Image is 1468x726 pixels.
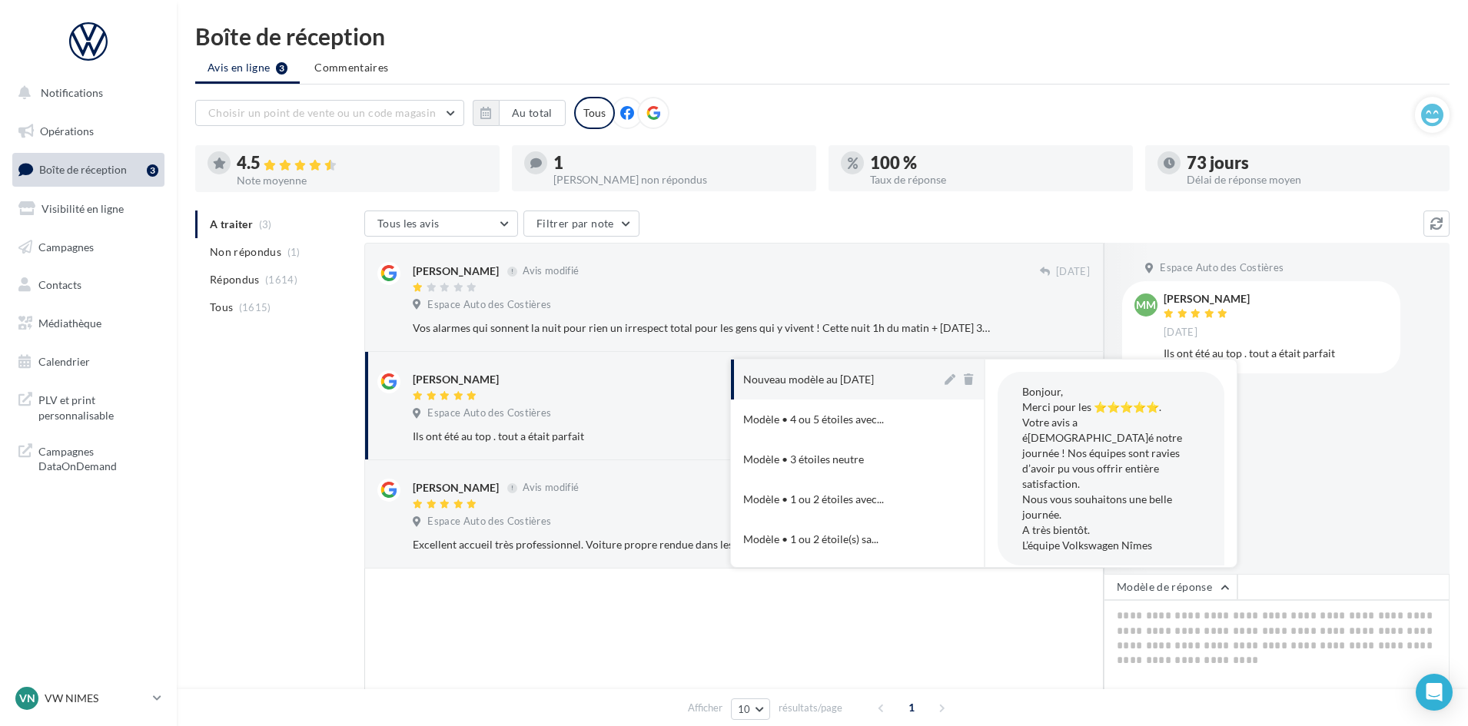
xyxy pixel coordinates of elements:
button: Modèle • 3 étoiles neutre [731,439,942,479]
button: Au total [499,100,566,126]
div: Tous [574,97,615,129]
span: Afficher [688,701,722,715]
span: résultats/page [779,701,842,715]
span: PLV et print personnalisable [38,390,158,423]
span: Tous les avis [377,217,440,230]
span: (1615) [239,301,271,313]
div: Modèle • 3 étoiles neutre [743,452,864,467]
a: Visibilité en ligne [9,193,168,225]
a: Campagnes DataOnDemand [9,435,168,480]
span: Commentaires [314,60,388,75]
div: 4.5 [237,154,487,172]
div: Taux de réponse [870,174,1121,185]
div: Vos alarmes qui sonnent la nuit pour rien un irrespect total pour les gens qui y vivent ! Cette n... [413,320,990,336]
span: Bonjour, Merci pour les ⭐⭐⭐⭐⭐. Votre avis a é[DEMOGRAPHIC_DATA]é notre journée ! Nos équipes sont... [1022,385,1182,552]
span: Non répondus [210,244,281,260]
span: Contacts [38,278,81,291]
div: [PERSON_NAME] [1164,293,1250,304]
span: Choisir un point de vente ou un code magasin [208,106,436,119]
span: Espace Auto des Costières [1160,261,1284,275]
div: Note moyenne [237,175,487,186]
span: Campagnes DataOnDemand [38,441,158,474]
span: [DATE] [1164,326,1197,340]
span: 1 [899,695,924,720]
span: Opérations [40,124,94,138]
span: Campagnes [38,240,94,253]
span: Espace Auto des Costières [427,515,551,529]
div: Boîte de réception [195,25,1450,48]
a: Opérations [9,115,168,148]
button: Modèle • 1 ou 2 étoile(s) sa... [731,519,942,559]
span: (1614) [265,273,297,286]
button: Tous les avis [364,211,518,237]
div: 1 [553,154,804,171]
a: Contacts [9,269,168,301]
div: Open Intercom Messenger [1416,674,1453,711]
span: Répondus [210,272,260,287]
span: Calendrier [38,355,90,368]
div: 3 [147,164,158,177]
span: Espace Auto des Costières [427,298,551,312]
button: Modèle • 1 ou 2 étoiles avec... [731,479,942,519]
span: Médiathèque [38,317,101,330]
div: Nouveau modèle au [DATE] [743,372,874,387]
a: Médiathèque [9,307,168,340]
p: VW NIMES [45,691,147,706]
div: Ils ont été au top . tout a était parfait [413,429,990,444]
div: 73 jours [1187,154,1437,171]
span: VN [19,691,35,706]
a: VN VW NIMES [12,684,164,713]
a: Campagnes [9,231,168,264]
span: Espace Auto des Costières [427,406,551,420]
div: [PERSON_NAME] [413,372,499,387]
span: MM [1136,297,1156,313]
span: Tous [210,300,233,315]
button: Notifications [9,77,161,109]
button: Nouveau modèle au [DATE] [731,360,942,399]
button: Modèle • 4 ou 5 étoiles avec... [731,399,942,439]
a: Calendrier [9,346,168,378]
a: Boîte de réception3 [9,153,168,186]
button: Filtrer par note [523,211,639,237]
span: 10 [738,703,751,715]
span: Avis modifié [523,482,579,494]
a: PLV et print personnalisable [9,383,168,429]
div: Excellent accueil très professionnel. Voiture propre rendue dans les délais. Bonne organisation [413,537,990,552]
span: Modèle • 4 ou 5 étoiles avec... [743,412,884,427]
div: [PERSON_NAME] [413,264,499,279]
button: Choisir un point de vente ou un code magasin [195,100,464,126]
span: Avis modifié [523,265,579,277]
span: Visibilité en ligne [42,202,124,215]
span: Boîte de réception [39,163,127,176]
span: Modèle • 1 ou 2 étoile(s) sa... [743,532,878,547]
span: [DATE] [1056,265,1090,279]
div: Ils ont été au top . tout a était parfait [1164,346,1388,361]
div: [PERSON_NAME] [413,480,499,496]
div: [PERSON_NAME] non répondus [553,174,804,185]
button: Modèle de réponse [1104,574,1237,600]
span: (1) [287,246,301,258]
button: Au total [473,100,566,126]
div: Délai de réponse moyen [1187,174,1437,185]
button: 10 [731,698,770,720]
span: Modèle • 1 ou 2 étoiles avec... [743,492,884,507]
span: Notifications [41,86,103,99]
div: 100 % [870,154,1121,171]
